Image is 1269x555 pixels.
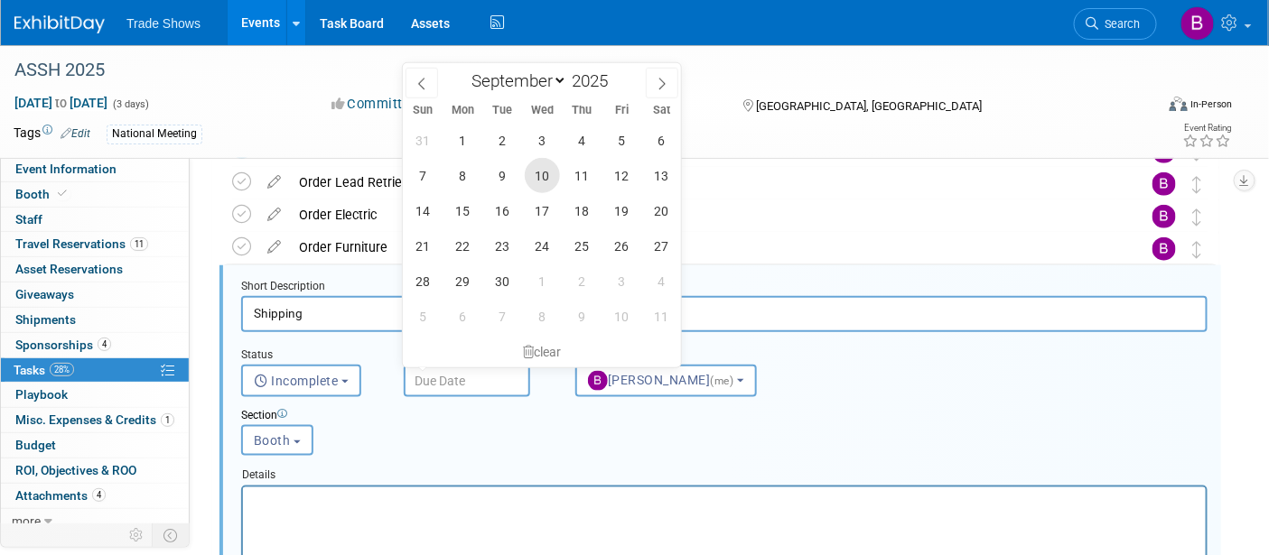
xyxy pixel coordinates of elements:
input: Due Date [404,365,530,397]
span: Playbook [15,387,68,402]
div: In-Person [1190,97,1233,111]
span: Asset Reservations [15,262,123,276]
span: September 29, 2025 [445,264,481,299]
div: Order Furniture [290,232,1116,263]
a: edit [258,174,290,190]
span: September 6, 2025 [644,123,679,158]
span: October 1, 2025 [525,264,560,299]
td: Tags [14,124,90,144]
span: Tasks [14,363,74,377]
a: Tasks28% [1,358,189,383]
span: ROI, Objectives & ROO [15,463,136,477]
span: October 11, 2025 [644,299,679,334]
span: 4 [92,488,106,502]
div: Assigned to [575,347,797,365]
span: Sun [403,105,443,116]
span: Attachments [15,488,106,503]
div: Order Lead Retrieval [290,167,1116,198]
a: Event Information [1,157,189,181]
span: September 1, 2025 [445,123,481,158]
span: Travel Reservations [15,236,148,251]
span: Wed [522,105,562,116]
span: October 5, 2025 [406,299,441,334]
span: September 26, 2025 [604,228,639,264]
a: edit [258,239,290,255]
span: October 4, 2025 [644,264,679,299]
span: Incomplete [254,374,339,388]
a: more [1,509,189,533]
div: Event Format [1052,94,1233,121]
input: Name of task or a short description [241,296,1208,331]
span: Fri [602,105,641,116]
a: Sponsorships4 [1,333,189,357]
span: September 24, 2025 [525,228,560,264]
span: September 25, 2025 [565,228,600,264]
a: Asset Reservations [1,257,189,282]
span: Thu [562,105,602,116]
span: 4 [98,338,111,351]
img: Becca Rensi [1180,6,1215,41]
button: Booth [241,425,313,456]
span: September 3, 2025 [525,123,560,158]
span: September 27, 2025 [644,228,679,264]
span: 11 [130,237,148,251]
td: Personalize Event Tab Strip [121,523,153,547]
span: September 30, 2025 [485,264,520,299]
div: Details [241,459,1208,485]
span: 1 [161,413,174,427]
span: Event Information [15,162,117,176]
span: [PERSON_NAME] [588,373,737,387]
a: Misc. Expenses & Credits1 [1,408,189,432]
i: Move task [1193,208,1202,226]
span: Sponsorships [15,338,111,352]
div: Event Rating [1183,124,1232,133]
span: October 7, 2025 [485,299,520,334]
i: Move task [1193,176,1202,193]
span: more [12,513,41,528]
img: ExhibitDay [14,15,105,33]
span: October 9, 2025 [565,299,600,334]
span: Trade Shows [126,16,201,31]
span: September 8, 2025 [445,158,481,193]
div: clear [403,337,681,367]
span: September 12, 2025 [604,158,639,193]
div: National Meeting [107,125,202,143]
span: October 10, 2025 [604,299,639,334]
span: Misc. Expenses & Credits [15,412,174,427]
a: Attachments4 [1,484,189,508]
span: September 11, 2025 [565,158,600,193]
span: Giveaways [15,287,74,301]
span: Staff [15,212,42,227]
span: Booth [15,187,70,201]
a: Booth [1,182,189,207]
i: Move task [1193,241,1202,258]
span: (3 days) [111,98,149,110]
span: October 8, 2025 [525,299,560,334]
span: September 18, 2025 [565,193,600,228]
span: Sat [641,105,681,116]
div: Order Electric [290,199,1116,230]
span: Budget [15,438,56,452]
span: September 19, 2025 [604,193,639,228]
span: [DATE] [DATE] [14,95,108,111]
span: September 16, 2025 [485,193,520,228]
a: Playbook [1,383,189,407]
a: Travel Reservations11 [1,232,189,256]
span: Mon [443,105,482,116]
span: Tue [482,105,522,116]
span: September 10, 2025 [525,158,560,193]
span: to [52,96,70,110]
a: Budget [1,433,189,458]
div: Section [241,408,1124,425]
span: October 2, 2025 [565,264,600,299]
img: Becca Rensi [1152,205,1176,228]
button: Committed [325,95,433,114]
span: October 6, 2025 [445,299,481,334]
td: Toggle Event Tabs [153,523,190,547]
select: Month [463,69,567,92]
span: September 5, 2025 [604,123,639,158]
img: Becca Rensi [1152,237,1176,261]
a: ROI, Objectives & ROO [1,458,189,483]
span: September 4, 2025 [565,123,600,158]
span: September 9, 2025 [485,158,520,193]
